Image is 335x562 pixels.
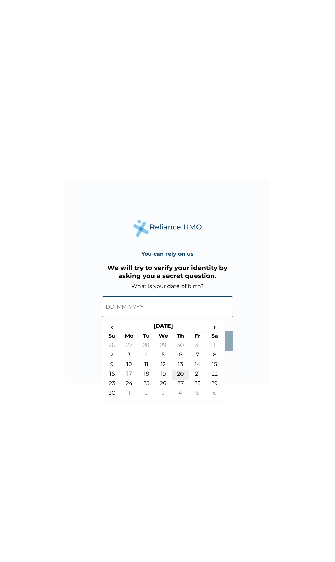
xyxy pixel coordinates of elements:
[172,351,189,361] td: 6
[172,380,189,390] td: 27
[104,323,121,331] span: ‹
[172,342,189,351] td: 30
[155,342,172,351] td: 29
[104,390,121,399] td: 30
[104,370,121,380] td: 16
[102,264,233,280] h3: We will try to verify your identity by asking you a secret question.
[104,380,121,390] td: 23
[121,323,206,332] th: [DATE]
[104,351,121,361] td: 2
[141,251,194,257] h4: You can rely on us
[121,342,138,351] td: 27
[155,370,172,380] td: 19
[189,380,206,390] td: 28
[172,390,189,399] td: 4
[189,390,206,399] td: 5
[206,380,223,390] td: 29
[155,332,172,342] th: We
[121,380,138,390] td: 24
[206,323,223,331] span: ›
[189,351,206,361] td: 7
[138,390,155,399] td: 2
[155,390,172,399] td: 3
[172,370,189,380] td: 20
[189,332,206,342] th: Fr
[121,390,138,399] td: 1
[131,283,204,290] label: What is your date of birth?
[133,220,202,237] img: Reliance Health's Logo
[138,342,155,351] td: 28
[138,370,155,380] td: 18
[121,370,138,380] td: 17
[155,351,172,361] td: 5
[206,351,223,361] td: 8
[206,361,223,370] td: 15
[138,380,155,390] td: 25
[172,332,189,342] th: Th
[189,342,206,351] td: 31
[104,332,121,342] th: Su
[206,370,223,380] td: 22
[138,361,155,370] td: 11
[121,332,138,342] th: Mo
[206,342,223,351] td: 1
[155,361,172,370] td: 12
[102,296,233,317] input: DD-MM-YYYY
[172,361,189,370] td: 13
[189,361,206,370] td: 14
[138,351,155,361] td: 4
[104,342,121,351] td: 26
[206,390,223,399] td: 6
[121,361,138,370] td: 10
[155,380,172,390] td: 26
[104,361,121,370] td: 9
[206,332,223,342] th: Sa
[138,332,155,342] th: Tu
[189,370,206,380] td: 21
[121,351,138,361] td: 3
